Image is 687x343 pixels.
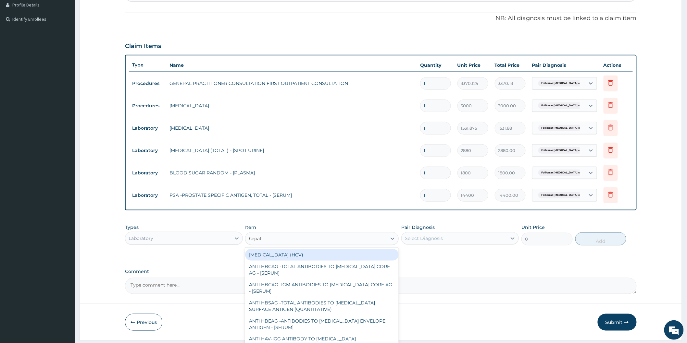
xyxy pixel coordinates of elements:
div: ANTI HBCAG -TOTAL ANTIBODIES TO [MEDICAL_DATA] CORE AG - [SERUM] [245,261,399,279]
span: Follicular [MEDICAL_DATA] of thyroi... [538,80,594,87]
td: Laboratory [129,122,166,134]
th: Type [129,59,166,71]
td: BLOOD SUGAR RANDOM - [PLASMA] [166,166,417,179]
th: Pair Diagnosis [529,59,600,72]
label: Unit Price [521,224,545,231]
td: Laboratory [129,167,166,179]
td: Laboratory [129,189,166,201]
div: Minimize live chat window [106,3,122,19]
td: PSA -PROSTATE SPECIFIC ANTIGEN, TOTAL - [SERUM] [166,189,417,202]
span: We're online! [38,82,90,147]
td: Procedures [129,100,166,112]
td: [MEDICAL_DATA] [166,99,417,112]
th: Name [166,59,417,72]
span: Follicular [MEDICAL_DATA] of thyroi... [538,125,594,131]
span: Follicular [MEDICAL_DATA] of thyroi... [538,102,594,109]
th: Quantity [417,59,454,72]
p: NB: All diagnosis must be linked to a claim item [125,14,637,23]
td: GENERAL PRACTITIONER CONSULTATION FIRST OUTPATIENT CONSULTATION [166,77,417,90]
th: Unit Price [454,59,492,72]
th: Total Price [492,59,529,72]
label: Types [125,225,139,230]
td: Procedures [129,77,166,89]
label: Comment [125,269,637,274]
label: Item [245,224,256,231]
img: d_794563401_company_1708531726252_794563401 [12,32,26,49]
button: Add [575,232,627,245]
button: Submit [598,314,637,331]
th: Actions [600,59,633,72]
div: Chat with us now [34,36,109,45]
span: Follicular [MEDICAL_DATA] of thyroi... [538,192,594,198]
td: [MEDICAL_DATA] [166,122,417,135]
div: ANTI HBSAG -TOTAL ANTIBODIES TO [MEDICAL_DATA] SURFACE ANTIGEN (QUANTITATIVE) [245,297,399,315]
span: Follicular [MEDICAL_DATA] of thyroi... [538,147,594,154]
button: Previous [125,314,162,331]
div: [MEDICAL_DATA] (HCV) [245,249,399,261]
span: Follicular [MEDICAL_DATA] of thyroi... [538,170,594,176]
div: ANTI HBCAG -IGM ANTIBODIES TO [MEDICAL_DATA] CORE AG - [SERUM] [245,279,399,297]
div: ANTI HBEAG -ANTIBODIES TO [MEDICAL_DATA] ENVELOPE ANTIGEN - [SERUM] [245,315,399,333]
td: Laboratory [129,145,166,157]
td: [MEDICAL_DATA] (TOTAL) - [SPOT URINE] [166,144,417,157]
label: Pair Diagnosis [401,224,435,231]
textarea: Type your message and hit 'Enter' [3,177,124,200]
h3: Claim Items [125,43,161,50]
div: Select Diagnosis [405,235,443,242]
div: Laboratory [129,235,153,242]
